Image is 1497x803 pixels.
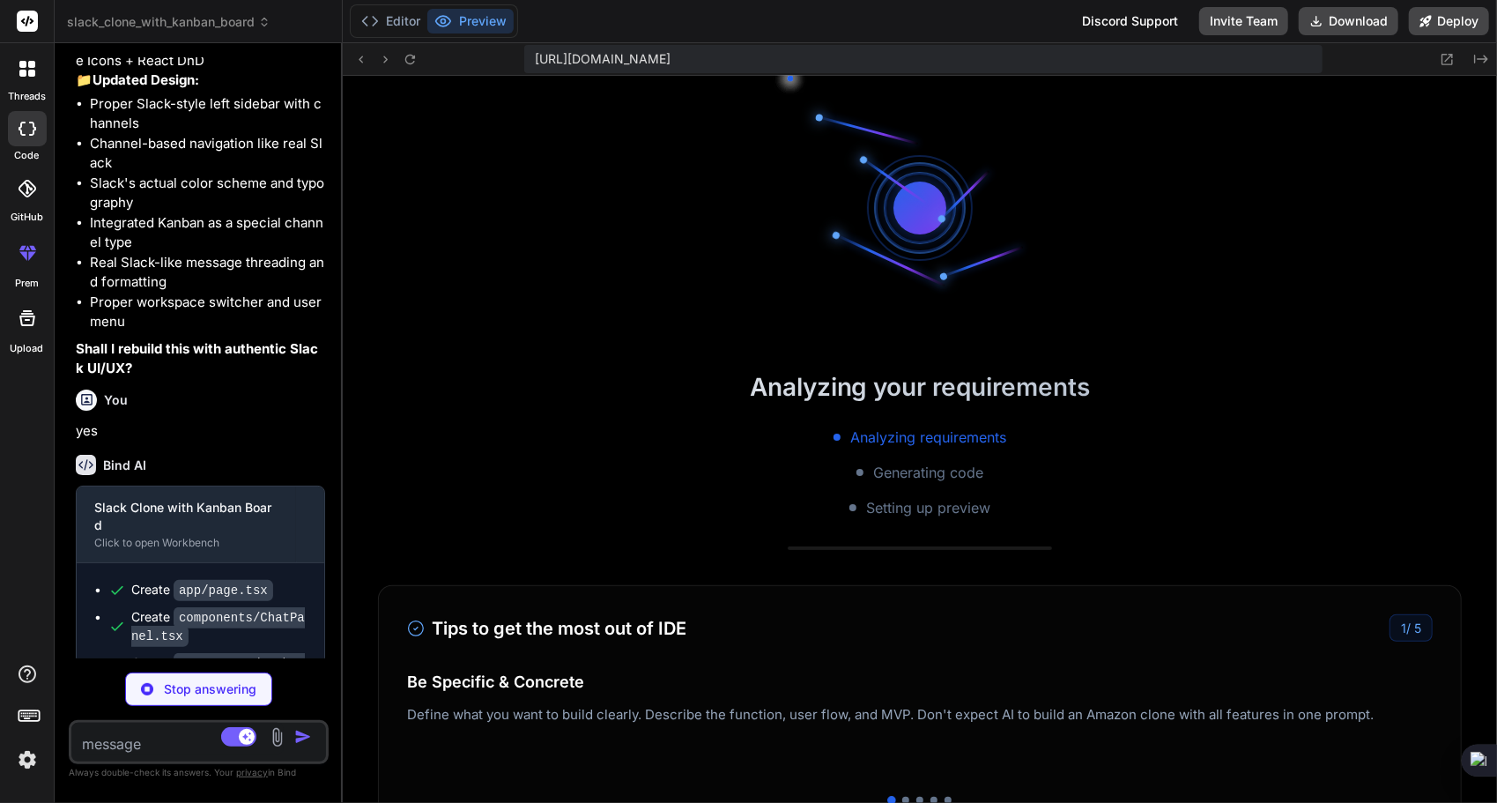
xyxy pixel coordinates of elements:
button: Invite Team [1199,7,1288,35]
p: Always double-check its answers. Your in Bind [69,764,329,781]
h4: Be Specific & Concrete [407,670,1433,694]
span: 5 [1414,621,1421,636]
label: threads [8,89,46,104]
div: Create [131,654,307,691]
p: Stop answering [164,680,256,698]
span: [URL][DOMAIN_NAME] [535,50,671,68]
button: Deploy [1409,7,1489,35]
span: Generating code [874,462,984,483]
h6: You [104,391,128,409]
div: / [1390,614,1433,642]
img: attachment [267,727,287,747]
h3: Tips to get the most out of IDE [407,615,686,642]
label: Upload [11,341,44,356]
strong: Shall I rebuild this with authentic Slack UI/UX? [76,340,318,377]
button: Slack Clone with Kanban BoardClick to open Workbench [77,487,296,562]
li: Integrated Kanban as a special channel type [90,213,325,253]
label: code [15,148,40,163]
h2: Analyzing your requirements [343,368,1497,405]
span: 1 [1401,621,1406,636]
img: settings [12,745,42,775]
div: Create [131,608,307,645]
div: Discord Support [1071,7,1189,35]
span: Setting up preview [867,497,991,518]
p: yes [76,421,325,442]
span: privacy [236,767,268,777]
img: icon [294,728,312,746]
div: Create [131,581,273,599]
label: prem [15,276,39,291]
li: Slack's actual color scheme and typography [90,174,325,213]
button: Download [1299,7,1398,35]
h6: Bind AI [103,457,146,474]
code: components/ChatPanel.tsx [131,607,305,647]
button: Preview [427,9,514,33]
div: Slack Clone with Kanban Board [94,499,278,534]
li: Real Slack-like message threading and formatting [90,253,325,293]
label: GitHub [11,210,43,225]
code: app/page.tsx [174,580,273,601]
code: components/KanbanBoard.tsx [131,653,305,693]
div: Click to open Workbench [94,536,278,550]
span: Analyzing requirements [851,427,1007,448]
li: Channel-based navigation like real Slack [90,134,325,174]
strong: Updated Design: [93,71,199,88]
li: Proper workspace switcher and user menu [90,293,325,332]
button: Editor [354,9,427,33]
li: Proper Slack-style left sidebar with channels [90,94,325,134]
span: slack_clone_with_kanban_board [67,13,270,31]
